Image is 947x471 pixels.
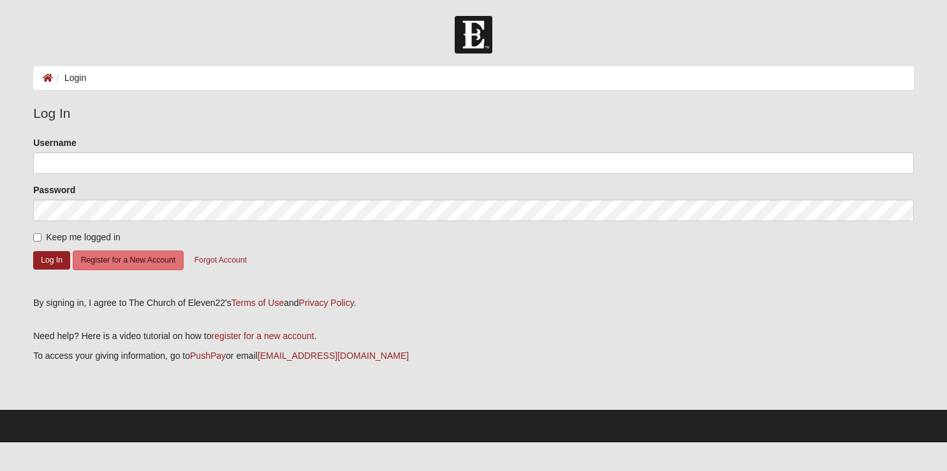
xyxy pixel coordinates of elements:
input: Keep me logged in [33,233,41,242]
button: Register for a New Account [73,250,184,270]
label: Username [33,136,77,149]
button: Log In [33,251,70,270]
span: Keep me logged in [46,232,121,242]
a: [EMAIL_ADDRESS][DOMAIN_NAME] [258,351,409,361]
img: Church of Eleven22 Logo [455,16,492,54]
legend: Log In [33,103,914,124]
a: PushPay [190,351,226,361]
li: Login [53,71,86,85]
a: register for a new account [212,331,314,341]
a: Terms of Use [231,298,284,308]
label: Password [33,184,75,196]
div: By signing in, I agree to The Church of Eleven22's and . [33,296,914,310]
p: To access your giving information, go to or email [33,349,914,363]
button: Forgot Account [186,250,255,270]
a: Privacy Policy [299,298,354,308]
p: Need help? Here is a video tutorial on how to . [33,330,914,343]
